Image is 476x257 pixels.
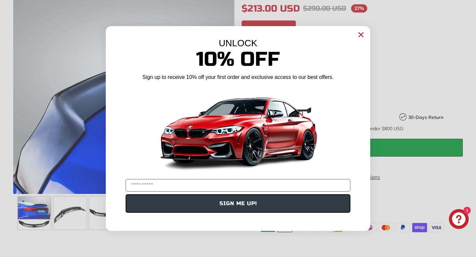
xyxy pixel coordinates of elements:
img: Banner showing BMW 4 Series Body kit [155,84,321,176]
span: UNLOCK [219,38,258,48]
inbox-online-store-chat: Shopify online store chat [447,209,471,231]
button: SIGN ME UP! [126,194,350,213]
span: Sign up to receive 10% off your first order and exclusive access to our best offers. [142,74,334,80]
span: 10% Off [196,47,280,71]
input: YOUR EMAIL [126,179,350,192]
button: Close dialog [356,29,366,40]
